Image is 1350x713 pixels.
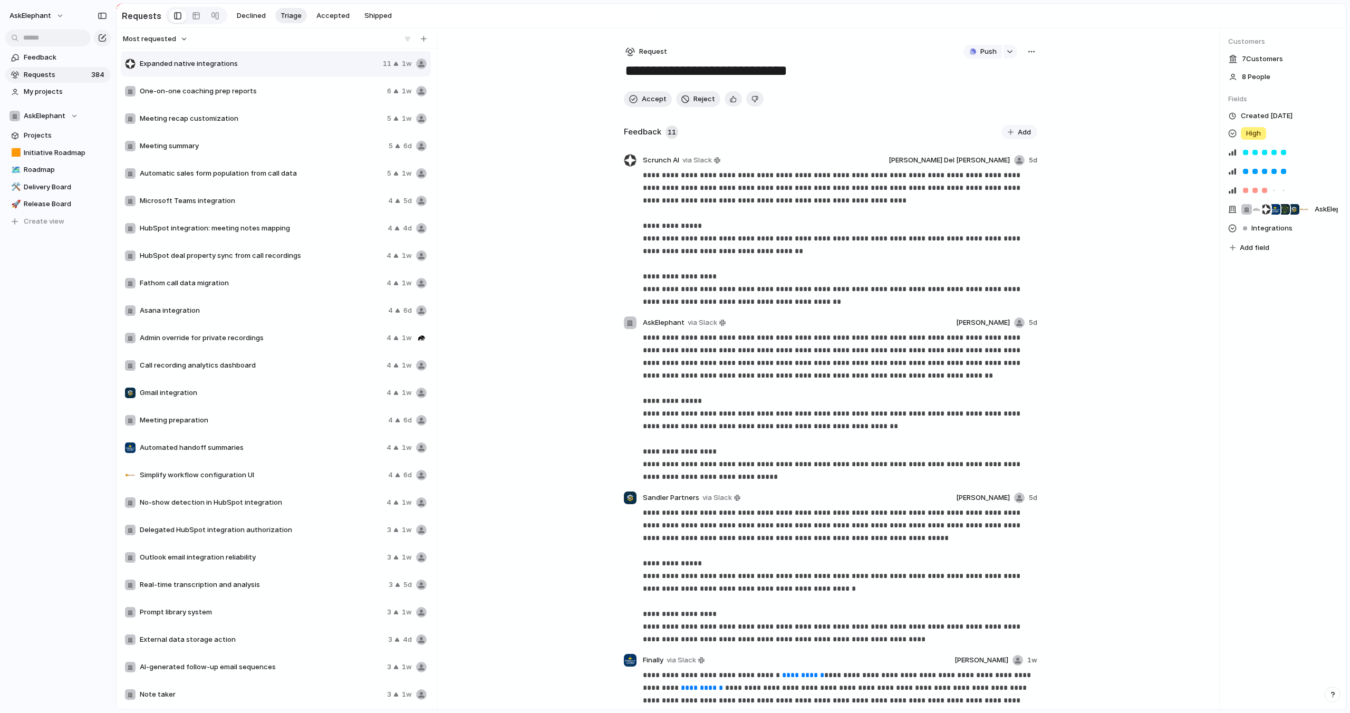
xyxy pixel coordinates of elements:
span: 5 [387,113,391,124]
button: AskElephant [5,108,111,124]
span: Add [1018,127,1031,138]
span: AskElephant [9,11,51,21]
span: Created [DATE] [1241,111,1293,121]
span: Fields [1228,94,1338,104]
span: 4d [403,634,412,645]
span: Customers [1228,36,1338,47]
button: Create view [5,214,111,229]
span: Add field [1240,243,1269,253]
span: Meeting recap customization [140,113,383,124]
span: via Slack [682,155,712,166]
button: 🚀 [9,199,20,209]
button: AskElephant [5,7,70,24]
a: 🗺️Roadmap [5,162,111,178]
span: 4 [387,278,391,288]
a: 🛠️Delivery Board [5,179,111,195]
a: via Slack [686,316,728,329]
span: 4 [387,333,391,343]
span: 4 [388,196,393,206]
button: Accept [624,91,672,107]
span: 5d [1029,493,1037,503]
button: 🛠️ [9,182,20,192]
span: 6d [403,305,412,316]
span: 4 [387,250,391,261]
button: Most requested [121,32,189,46]
a: My projects [5,84,111,100]
span: 3 [387,662,391,672]
span: via Slack [688,317,717,328]
span: 6 [387,86,391,97]
span: Accept [642,94,667,104]
span: 1w [402,278,412,288]
span: Release Board [24,199,107,209]
span: 11 [666,126,678,139]
span: 3 [387,525,391,535]
span: HubSpot deal property sync from call recordings [140,250,382,261]
a: via Slack [680,154,722,167]
span: 7 Customer s [1242,54,1283,64]
span: AI-generated follow-up email sequences [140,662,383,672]
button: Triage [275,8,307,24]
span: 5 [389,141,393,151]
span: [PERSON_NAME] [956,317,1010,328]
span: 1w [402,607,412,618]
a: 🟧Initiative Roadmap [5,145,111,161]
button: Reject [676,91,720,107]
span: 1w [402,360,412,371]
span: 4 [388,415,393,426]
span: 1w [402,662,412,672]
span: 1w [402,86,412,97]
span: Roadmap [24,165,107,175]
span: Projects [24,130,107,141]
span: 5 [387,168,391,179]
span: Gmail integration [140,388,382,398]
span: 5d [1029,317,1037,328]
span: Feedback [24,52,107,63]
span: Sandler Partners [643,493,699,503]
span: 4 [388,223,392,234]
span: 5d [1029,155,1037,166]
span: 8 People [1242,72,1270,82]
span: AskElephant [643,317,684,328]
span: 1w [1027,655,1037,666]
span: 1w [402,388,412,398]
button: Add [1001,125,1037,140]
span: Call recording analytics dashboard [140,360,382,371]
span: 3 [387,552,391,563]
span: Scrunch AI [643,155,679,166]
span: [PERSON_NAME] [954,655,1008,666]
span: 3 [389,580,393,590]
div: 🟧 [11,147,18,159]
span: Asana integration [140,305,384,316]
button: 🟧 [9,148,20,158]
span: via Slack [667,655,696,666]
span: 5d [403,196,412,206]
span: Fathom call data migration [140,278,382,288]
span: No-show detection in HubSpot integration [140,497,382,508]
span: Create view [24,216,64,227]
span: Simplify workflow configuration UI [140,470,384,480]
span: 1w [402,168,412,179]
span: via Slack [702,493,732,503]
span: 1w [402,113,412,124]
span: 3 [388,634,392,645]
span: Request [639,46,667,57]
a: via Slack [664,654,707,667]
span: 3 [387,689,391,700]
span: 1w [402,552,412,563]
span: 1w [402,497,412,508]
a: Feedback [5,50,111,65]
div: 🛠️ [11,181,18,193]
span: Initiative Roadmap [24,148,107,158]
span: Finally [643,655,663,666]
button: Accepted [311,8,355,24]
span: 4d [403,223,412,234]
span: [PERSON_NAME] Del [PERSON_NAME] [889,155,1010,166]
span: Push [980,46,997,57]
span: 4 [387,442,391,453]
button: Add field [1228,241,1271,255]
span: 4 [387,388,391,398]
span: 6d [403,415,412,426]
